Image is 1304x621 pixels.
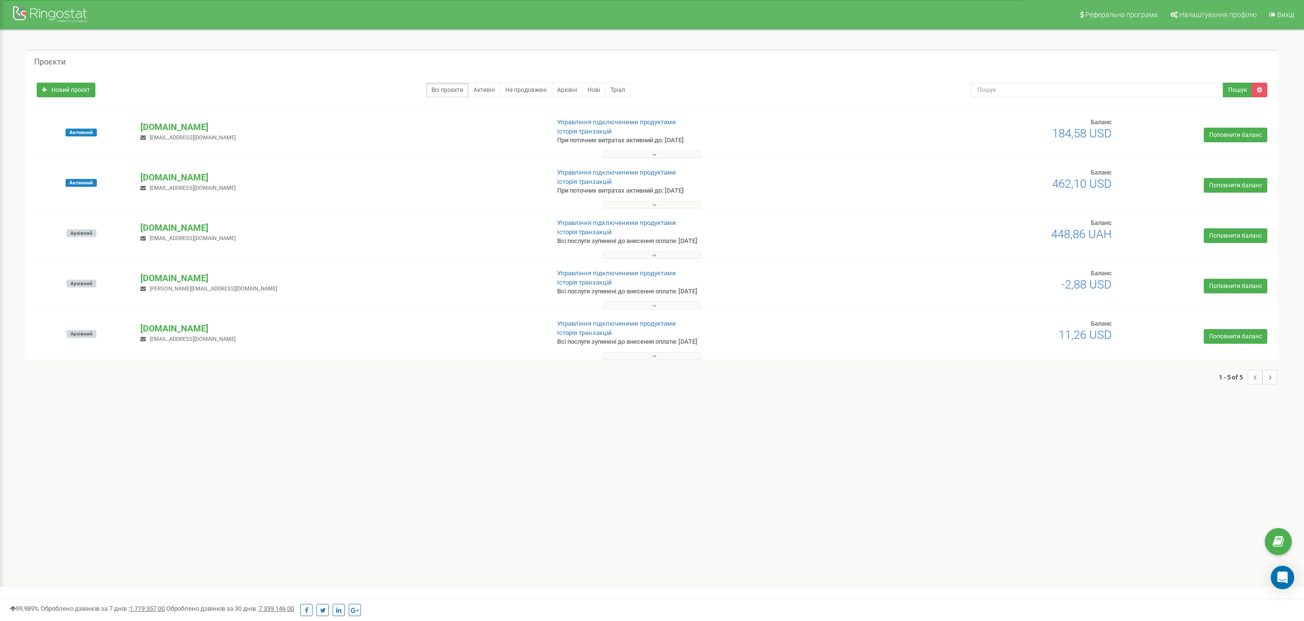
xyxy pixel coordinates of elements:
[1061,278,1112,291] span: -2,88 USD
[557,237,854,246] p: Всі послуги зупинені до внесення оплати: [DATE]
[582,83,606,97] a: Нові
[1052,127,1112,140] span: 184,58 USD
[150,235,236,242] span: [EMAIL_ADDRESS][DOMAIN_NAME]
[1223,83,1252,97] button: Пошук
[1204,228,1267,243] a: Поповнити баланс
[140,222,541,234] p: [DOMAIN_NAME]
[1051,227,1112,241] span: 448,86 UAH
[150,134,236,141] span: [EMAIL_ADDRESS][DOMAIN_NAME]
[67,280,96,288] span: Архівний
[150,185,236,191] span: [EMAIL_ADDRESS][DOMAIN_NAME]
[1091,320,1112,327] span: Баланс
[34,58,66,67] h5: Проєкти
[37,83,95,97] a: Новий проєкт
[1058,328,1112,342] span: 11,26 USD
[1052,177,1112,191] span: 462,10 USD
[557,118,676,126] a: Управління підключеними продуктами
[557,178,612,185] a: Історія транзакцій
[557,136,854,145] p: При поточних витратах активний до: [DATE]
[1204,178,1267,193] a: Поповнити баланс
[1219,360,1277,394] nav: ...
[1091,169,1112,176] span: Баланс
[557,329,612,336] a: Історія транзакцій
[557,287,854,296] p: Всі послуги зупинені до внесення оплати: [DATE]
[140,272,541,285] p: [DOMAIN_NAME]
[140,121,541,133] p: [DOMAIN_NAME]
[140,322,541,335] p: [DOMAIN_NAME]
[557,219,676,226] a: Управління підключеними продуктами
[971,83,1224,97] input: Пошук
[605,83,630,97] a: Тріал
[1179,11,1257,19] span: Налаштування профілю
[150,336,236,342] span: [EMAIL_ADDRESS][DOMAIN_NAME]
[1091,118,1112,126] span: Баланс
[1085,11,1158,19] span: Реферальна програма
[67,229,96,237] span: Архівний
[66,129,97,136] span: Активний
[1091,219,1112,226] span: Баланс
[557,279,612,286] a: Історія транзакцій
[150,286,277,292] span: [PERSON_NAME][EMAIL_ADDRESS][DOMAIN_NAME]
[66,179,97,187] span: Активний
[557,186,854,196] p: При поточних витратах активний до: [DATE]
[557,269,676,277] a: Управління підключеними продуктами
[1219,370,1248,384] span: 1 - 5 of 5
[557,169,676,176] a: Управління підключеними продуктами
[557,337,854,347] p: Всі послуги зупинені до внесення оплати: [DATE]
[1277,11,1294,19] span: Вихід
[557,128,612,135] a: Історія транзакцій
[1204,128,1267,142] a: Поповнити баланс
[468,83,500,97] a: Активні
[557,228,612,236] a: Історія транзакцій
[1091,269,1112,277] span: Баланс
[426,83,469,97] a: Всі проєкти
[500,83,552,97] a: Не продовжені
[1271,566,1294,589] div: Open Intercom Messenger
[67,330,96,338] span: Архівний
[1204,329,1267,344] a: Поповнити баланс
[557,320,676,327] a: Управління підключеними продуктами
[1204,279,1267,293] a: Поповнити баланс
[552,83,583,97] a: Архівні
[140,171,541,184] p: [DOMAIN_NAME]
